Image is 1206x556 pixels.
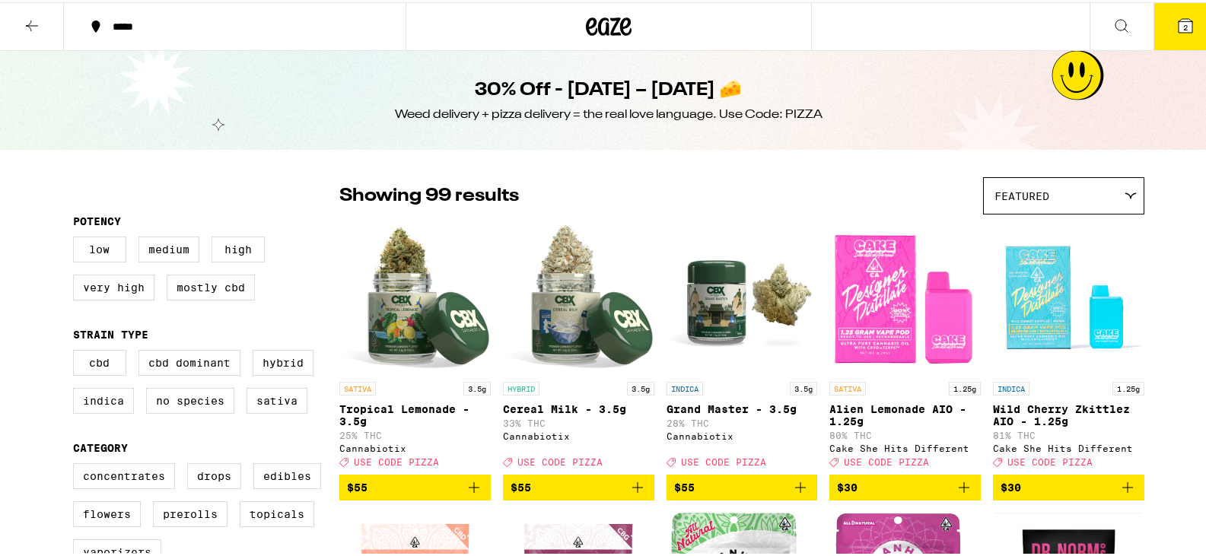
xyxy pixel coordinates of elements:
[993,441,1144,451] div: Cake She Hits Different
[73,499,141,525] label: Flowers
[517,455,603,465] span: USE CODE PIZZA
[503,472,654,498] button: Add to bag
[339,181,519,207] p: Showing 99 results
[503,220,654,472] a: Open page for Cereal Milk - 3.5g from Cannabiotix
[1001,479,1021,491] span: $30
[503,401,654,413] p: Cereal Milk - 3.5g
[1183,21,1188,30] span: 2
[993,428,1144,438] p: 81% THC
[667,220,818,372] img: Cannabiotix - Grand Master - 3.5g
[503,429,654,439] div: Cannabiotix
[73,213,121,225] legend: Potency
[993,220,1144,472] a: Open page for Wild Cherry Zkittlez AIO - 1.25g from Cake She Hits Different
[187,461,241,487] label: Drops
[993,380,1029,393] p: INDICA
[993,220,1144,372] img: Cake She Hits Different - Wild Cherry Zkittlez AIO - 1.25g
[511,479,531,491] span: $55
[837,479,858,491] span: $30
[994,188,1049,200] span: Featured
[73,461,175,487] label: Concentrates
[138,348,240,373] label: CBD Dominant
[829,380,866,393] p: SATIVA
[347,479,368,491] span: $55
[949,380,981,393] p: 1.25g
[681,455,766,465] span: USE CODE PIZZA
[73,348,126,373] label: CBD
[829,441,981,451] div: Cake She Hits Different
[667,472,818,498] button: Add to bag
[73,440,128,452] legend: Category
[73,272,154,298] label: Very High
[1007,455,1093,465] span: USE CODE PIZZA
[339,220,491,472] a: Open page for Tropical Lemonade - 3.5g from Cannabiotix
[153,499,228,525] label: Prerolls
[829,220,981,472] a: Open page for Alien Lemonade AIO - 1.25g from Cake She Hits Different
[829,220,981,372] img: Cake She Hits Different - Alien Lemonade AIO - 1.25g
[1112,380,1144,393] p: 1.25g
[395,104,823,121] div: Weed delivery + pizza delivery = the real love language. Use Code: PIZZA
[667,401,818,413] p: Grand Master - 3.5g
[503,380,539,393] p: HYBRID
[476,75,743,101] h1: 30% Off - [DATE] – [DATE] 🧀
[339,380,376,393] p: SATIVA
[339,220,491,372] img: Cannabiotix - Tropical Lemonade - 3.5g
[73,386,134,411] label: Indica
[667,380,703,393] p: INDICA
[993,472,1144,498] button: Add to bag
[138,234,199,260] label: Medium
[146,386,234,411] label: No Species
[247,386,307,411] label: Sativa
[167,272,255,298] label: Mostly CBD
[993,401,1144,425] p: Wild Cherry Zkittlez AIO - 1.25g
[212,234,265,260] label: High
[339,428,491,438] p: 25% THC
[627,380,654,393] p: 3.5g
[503,416,654,426] p: 33% THC
[667,429,818,439] div: Cannabiotix
[790,380,817,393] p: 3.5g
[339,472,491,498] button: Add to bag
[503,220,654,372] img: Cannabiotix - Cereal Milk - 3.5g
[829,472,981,498] button: Add to bag
[73,234,126,260] label: Low
[463,380,491,393] p: 3.5g
[240,499,314,525] label: Topicals
[667,220,818,472] a: Open page for Grand Master - 3.5g from Cannabiotix
[253,461,321,487] label: Edibles
[73,326,148,338] legend: Strain Type
[354,455,439,465] span: USE CODE PIZZA
[667,416,818,426] p: 28% THC
[829,401,981,425] p: Alien Lemonade AIO - 1.25g
[339,441,491,451] div: Cannabiotix
[253,348,313,373] label: Hybrid
[674,479,695,491] span: $55
[829,428,981,438] p: 80% THC
[339,401,491,425] p: Tropical Lemonade - 3.5g
[844,455,929,465] span: USE CODE PIZZA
